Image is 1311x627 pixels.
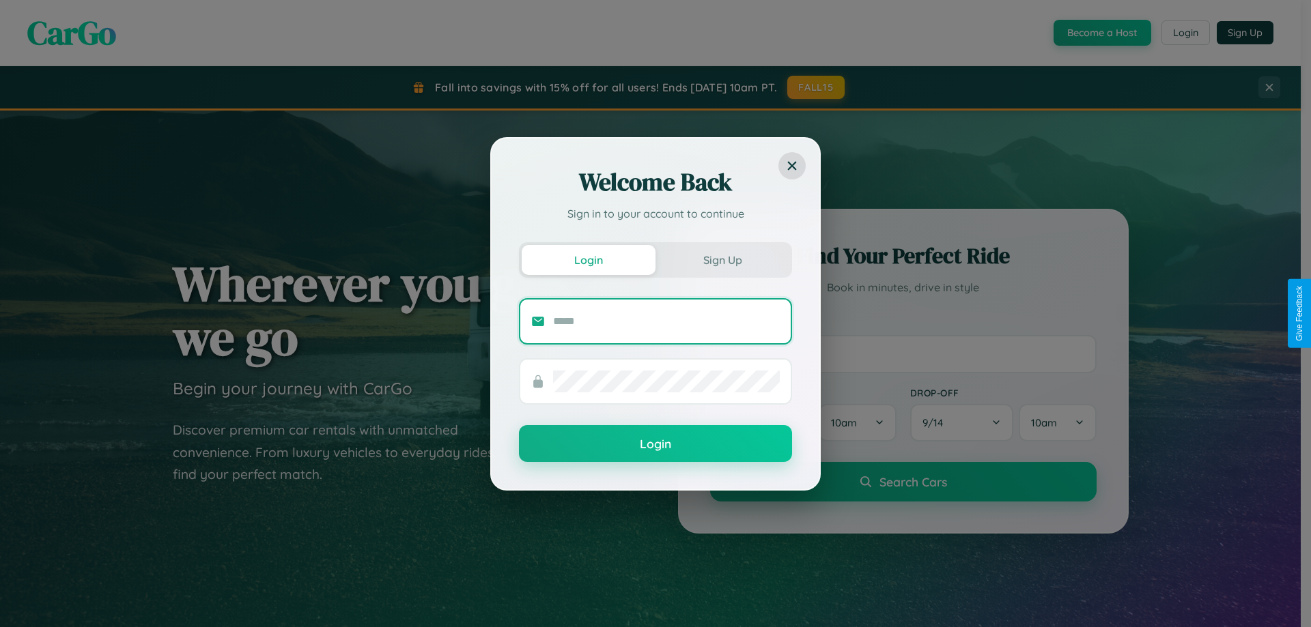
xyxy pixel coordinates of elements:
[519,425,792,462] button: Login
[519,166,792,199] h2: Welcome Back
[522,245,655,275] button: Login
[519,205,792,222] p: Sign in to your account to continue
[655,245,789,275] button: Sign Up
[1295,286,1304,341] div: Give Feedback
